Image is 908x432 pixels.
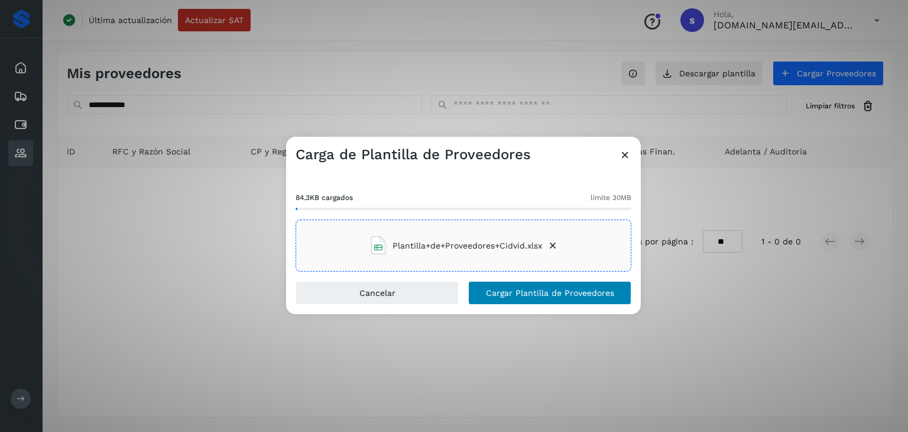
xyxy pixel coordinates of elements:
span: límite 30MB [591,192,631,203]
h3: Carga de Plantilla de Proveedores [296,146,531,163]
button: Cargar Plantilla de Proveedores [468,281,631,305]
span: Plantilla+de+Proveedores+Cidvid.xlsx [393,240,542,252]
span: Cargar Plantilla de Proveedores [486,289,614,297]
button: Cancelar [296,281,459,305]
span: Cancelar [359,289,395,297]
span: 84.3KB cargados [296,192,353,203]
